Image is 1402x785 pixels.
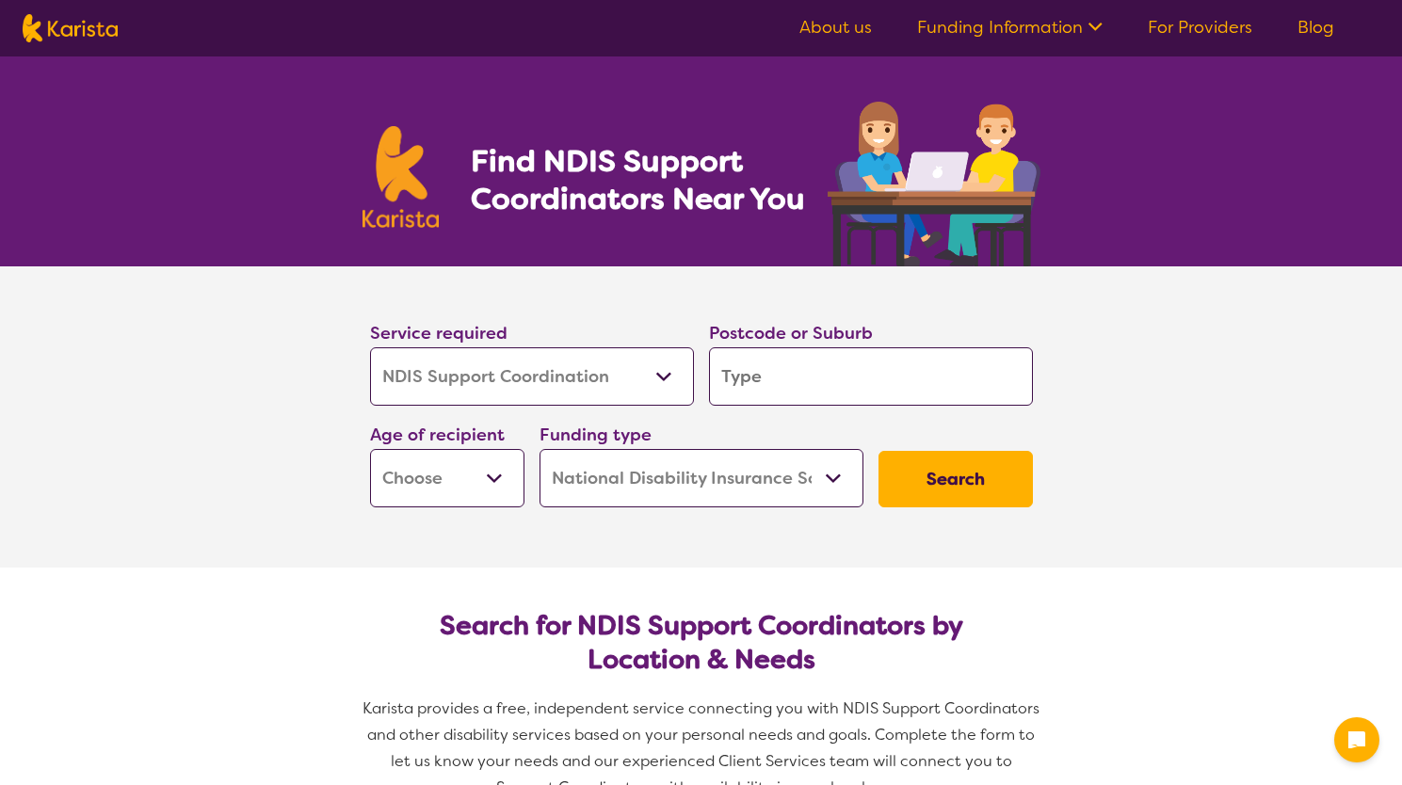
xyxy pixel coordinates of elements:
[540,424,652,446] label: Funding type
[878,451,1033,507] button: Search
[709,322,873,344] label: Postcode or Suburb
[828,102,1040,266] img: support-coordination
[363,126,440,228] img: Karista logo
[370,424,505,446] label: Age of recipient
[385,609,1018,677] h2: Search for NDIS Support Coordinators by Location & Needs
[799,16,872,39] a: About us
[471,142,819,217] h1: Find NDIS Support Coordinators Near You
[1297,16,1334,39] a: Blog
[370,322,508,344] label: Service required
[1148,16,1252,39] a: For Providers
[23,14,118,42] img: Karista logo
[709,347,1033,406] input: Type
[917,16,1103,39] a: Funding Information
